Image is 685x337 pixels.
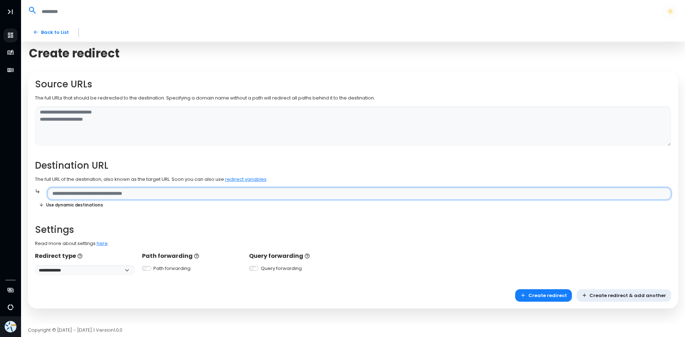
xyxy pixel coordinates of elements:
button: Use dynamic destinations [35,200,107,210]
h2: Destination URL [35,160,671,171]
button: Toggle Aside [4,5,17,19]
h2: Source URLs [35,79,671,90]
span: Create redirect [29,46,120,60]
p: The full URLs that should be redirected to the destination. Specifying a domain name without a pa... [35,95,671,102]
button: Create redirect & add another [577,289,671,302]
p: Query forwarding [249,252,349,260]
p: Read more about settings . [35,240,671,247]
p: The full URL of the destination, also known as the target URL. Soon you can also use . [35,176,671,183]
img: Avatar [5,321,16,333]
a: redirect variables [225,176,267,183]
label: Query forwarding [261,265,302,272]
p: Path forwarding [142,252,242,260]
a: Back to List [28,26,74,39]
h2: Settings [35,224,671,235]
span: Copyright © [DATE] - [DATE] | Version 1.0.0 [28,327,122,333]
a: here [97,240,108,247]
p: Redirect type [35,252,135,260]
label: Path forwarding [153,265,191,272]
button: Create redirect [515,289,572,302]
